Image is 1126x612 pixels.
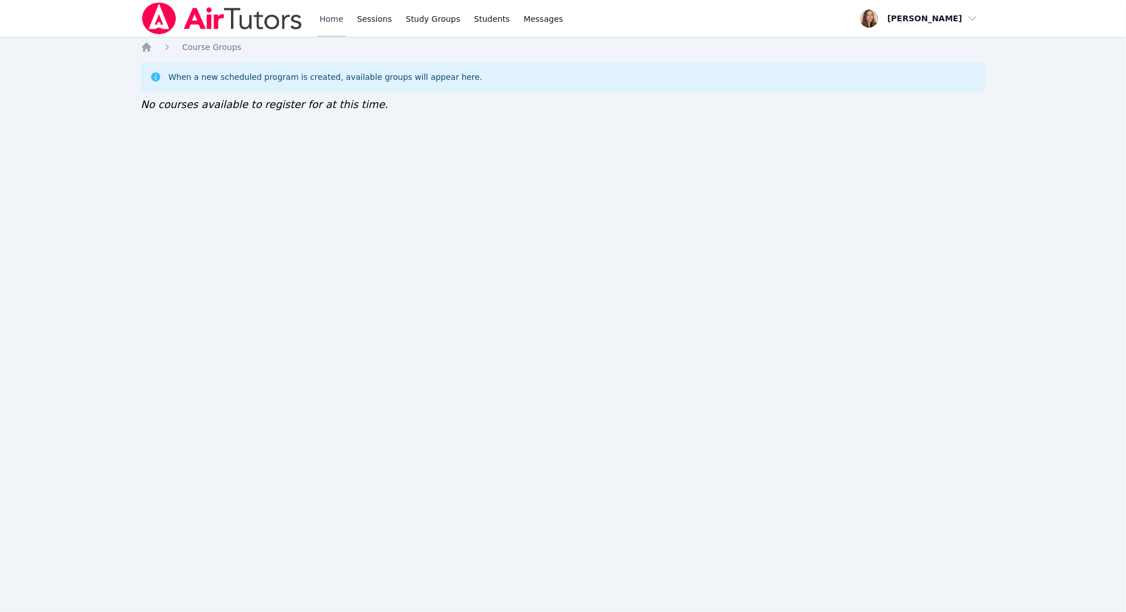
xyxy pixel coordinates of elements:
img: Air Tutors [141,2,303,34]
span: Messages [524,13,564,25]
div: When a new scheduled program is created, available groups will appear here. [168,71,483,83]
span: No courses available to register for at this time. [141,98,388,110]
nav: Breadcrumb [141,41,985,53]
a: Course Groups [182,41,241,53]
span: Course Groups [182,43,241,52]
